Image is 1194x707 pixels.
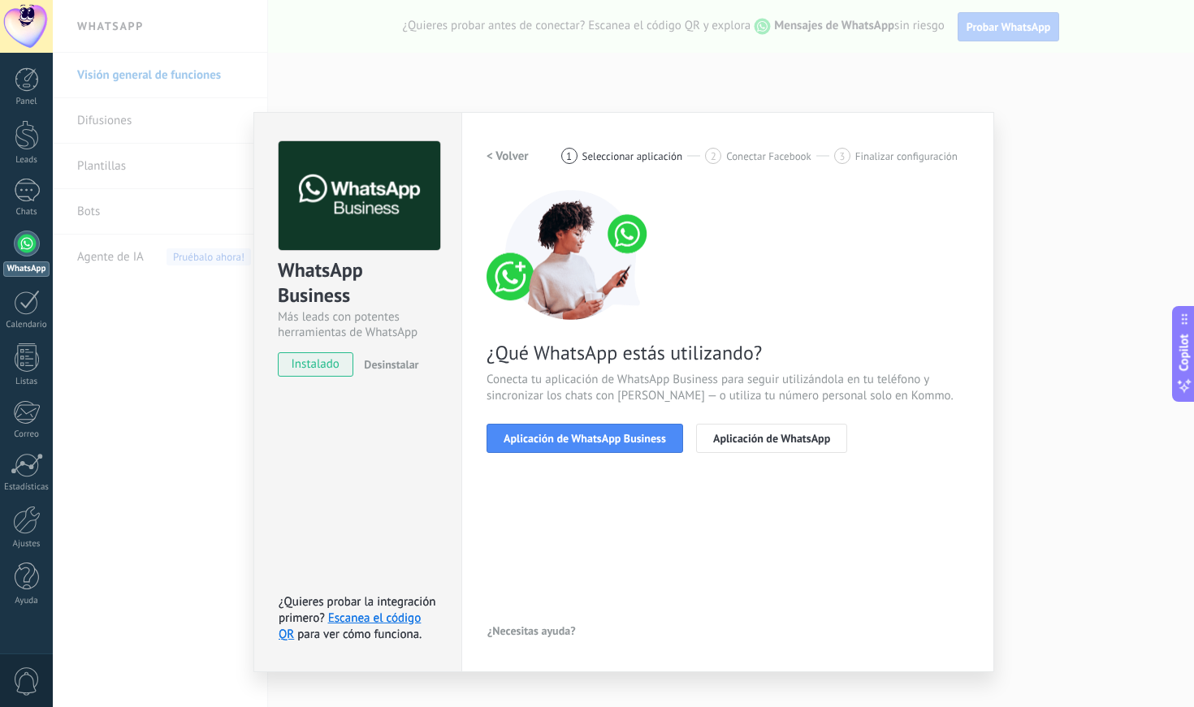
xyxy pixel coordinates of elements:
button: < Volver [487,141,529,170]
div: Estadísticas [3,482,50,493]
span: para ver cómo funciona. [297,627,422,642]
div: Calendario [3,320,50,330]
div: Panel [3,97,50,107]
div: Leads [3,155,50,166]
span: ¿Quieres probar la integración primero? [279,594,436,626]
button: Aplicación de WhatsApp [696,424,847,453]
div: Ajustes [3,539,50,550]
div: WhatsApp [3,261,50,277]
span: ¿Qué WhatsApp estás utilizando? [487,340,969,365]
div: Chats [3,207,50,218]
img: connect number [487,190,657,320]
span: 1 [566,149,572,163]
span: Copilot [1176,334,1192,371]
img: logo_main.png [279,141,440,251]
button: Aplicación de WhatsApp Business [487,424,683,453]
button: ¿Necesitas ayuda? [487,619,577,643]
span: ¿Necesitas ayuda? [487,625,576,636]
button: Desinstalar [357,352,418,377]
div: Ayuda [3,596,50,606]
span: Conectar Facebook [726,150,811,162]
span: instalado [279,352,353,377]
span: Aplicación de WhatsApp [713,433,830,444]
span: Desinstalar [364,357,418,372]
div: Correo [3,429,50,440]
h2: < Volver [487,149,529,164]
span: 3 [839,149,845,163]
div: WhatsApp Business [278,257,438,309]
div: Listas [3,377,50,387]
span: Conecta tu aplicación de WhatsApp Business para seguir utilizándola en tu teléfono y sincronizar ... [487,372,969,404]
a: Escanea el código QR [279,610,421,642]
span: Aplicación de WhatsApp Business [504,433,666,444]
span: 2 [711,149,716,163]
div: Más leads con potentes herramientas de WhatsApp [278,309,438,340]
span: Seleccionar aplicación [582,150,683,162]
span: Finalizar configuración [855,150,958,162]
